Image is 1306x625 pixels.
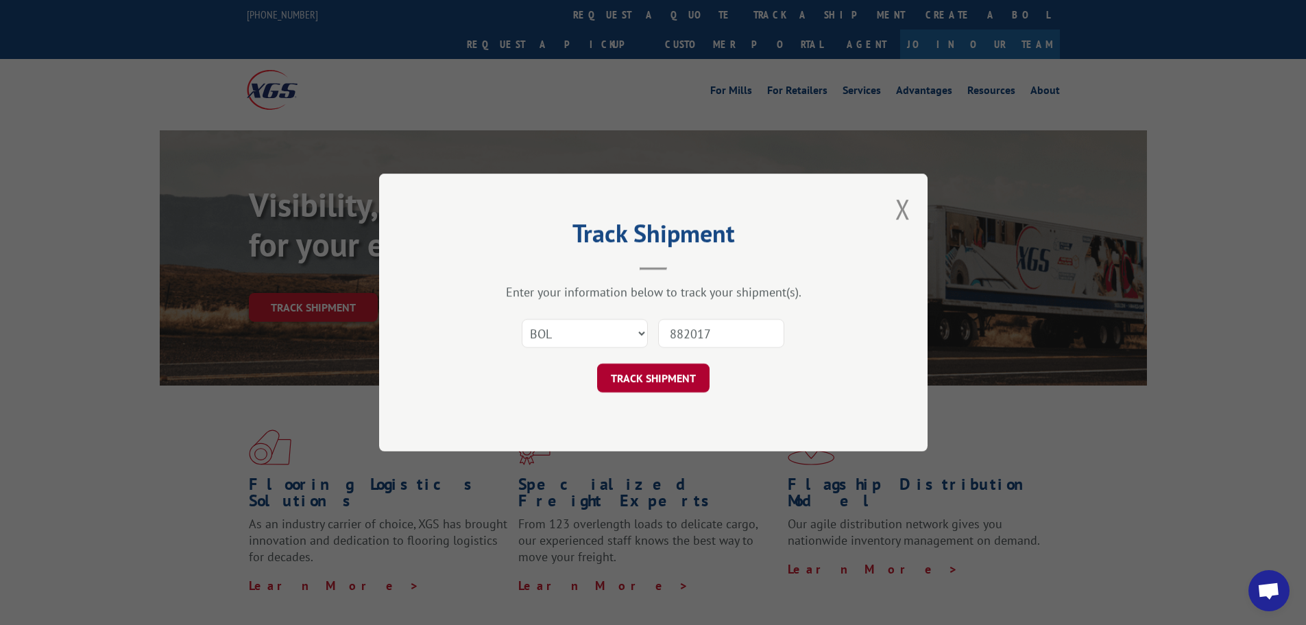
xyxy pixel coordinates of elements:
button: TRACK SHIPMENT [597,364,710,392]
button: Close modal [895,191,910,227]
a: Open chat [1248,570,1290,611]
h2: Track Shipment [448,224,859,250]
div: Enter your information below to track your shipment(s). [448,284,859,300]
input: Number(s) [658,319,784,348]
